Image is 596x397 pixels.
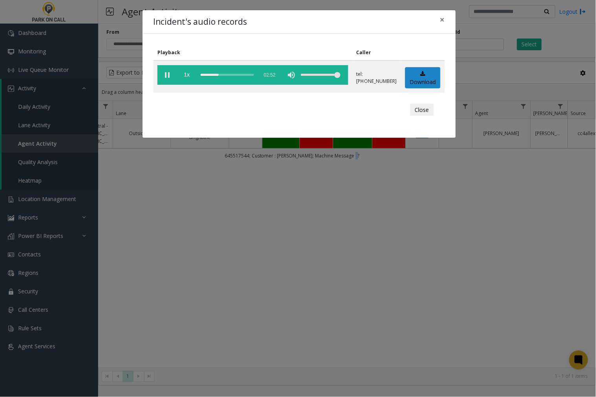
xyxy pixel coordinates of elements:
th: Caller [353,45,401,60]
th: Playback [154,45,353,60]
div: volume level [301,65,340,85]
button: Close [410,104,434,116]
div: scrub bar [201,65,254,85]
p: tel:[PHONE_NUMBER] [357,71,397,85]
a: Download [405,67,441,89]
span: playback speed button [177,65,197,85]
h4: Incident's audio records [154,16,247,28]
span: × [440,14,445,25]
button: Close [435,10,450,29]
